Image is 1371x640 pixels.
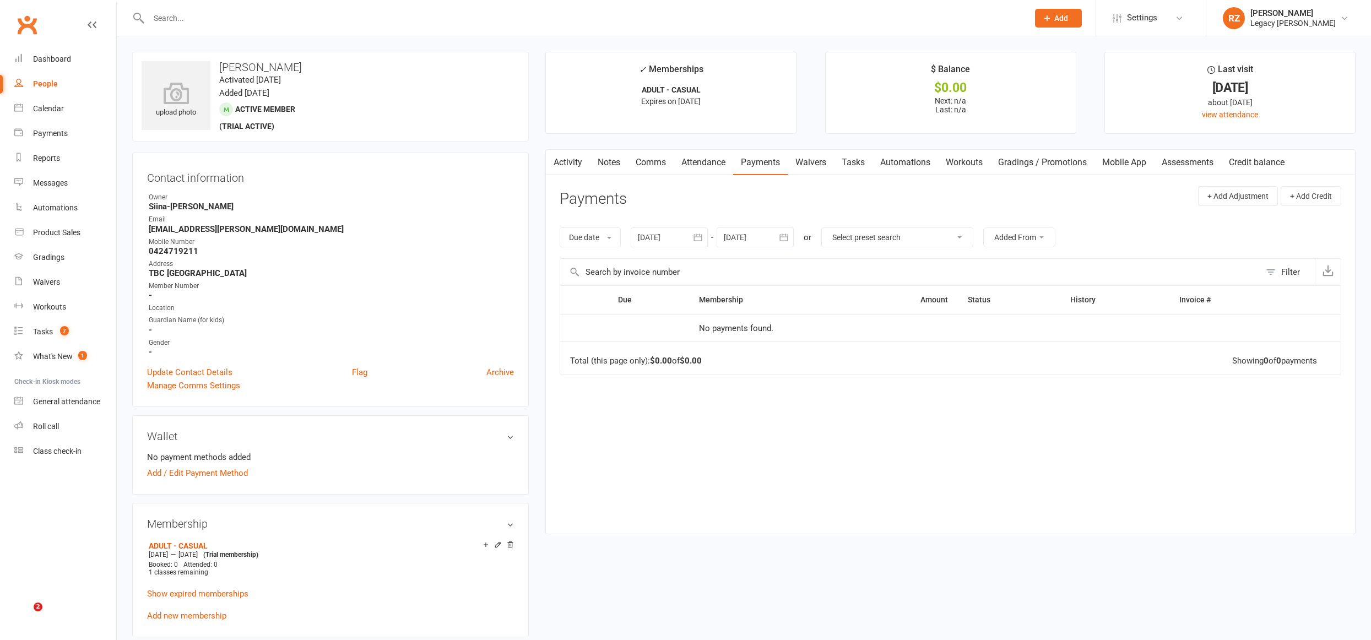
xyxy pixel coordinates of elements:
[642,85,701,94] strong: ADULT - CASUAL
[149,541,208,550] a: ADULT - CASUAL
[33,447,82,455] div: Class check-in
[14,196,116,220] a: Automations
[352,366,367,379] a: Flag
[836,82,1066,94] div: $0.00
[1221,150,1292,175] a: Credit balance
[149,202,514,211] strong: Siina-[PERSON_NAME]
[147,430,514,442] h3: Wallet
[1250,18,1336,28] div: Legacy [PERSON_NAME]
[1060,286,1169,314] th: History
[608,286,689,314] th: Due
[641,97,701,106] span: Expires on [DATE]
[486,366,514,379] a: Archive
[33,178,68,187] div: Messages
[560,227,621,247] button: Due date
[560,259,1260,285] input: Search by invoice number
[14,171,116,196] a: Messages
[33,302,66,311] div: Workouts
[149,214,514,225] div: Email
[1281,265,1300,279] div: Filter
[1127,6,1157,30] span: Settings
[14,245,116,270] a: Gradings
[149,224,514,234] strong: [EMAIL_ADDRESS][PERSON_NAME][DOMAIN_NAME]
[142,82,210,118] div: upload photo
[14,146,116,171] a: Reports
[34,603,42,611] span: 2
[142,61,519,73] h3: [PERSON_NAME]
[11,603,37,629] iframe: Intercom live chat
[147,518,514,530] h3: Membership
[1207,62,1253,82] div: Last visit
[149,281,514,291] div: Member Number
[14,439,116,464] a: Class kiosk mode
[1276,356,1281,366] strong: 0
[1154,150,1221,175] a: Assessments
[219,88,269,98] time: Added [DATE]
[219,105,295,131] span: Active member (trial active)
[650,356,672,366] strong: $0.00
[14,295,116,319] a: Workouts
[1115,96,1345,109] div: about [DATE]
[958,286,1060,314] th: Status
[1223,7,1245,29] div: RZ
[14,270,116,295] a: Waivers
[14,96,116,121] a: Calendar
[149,315,514,326] div: Guardian Name (for kids)
[1202,110,1258,119] a: view attendance
[149,303,514,313] div: Location
[639,64,646,75] i: ✓
[680,356,702,366] strong: $0.00
[14,220,116,245] a: Product Sales
[33,154,60,162] div: Reports
[147,611,226,621] a: Add new membership
[33,104,64,113] div: Calendar
[1035,9,1082,28] button: Add
[689,286,843,314] th: Membership
[149,551,168,558] span: [DATE]
[178,551,198,558] span: [DATE]
[733,150,788,175] a: Payments
[149,268,514,278] strong: TBC [GEOGRAPHIC_DATA]
[183,561,218,568] span: Attended: 0
[147,366,232,379] a: Update Contact Details
[14,47,116,72] a: Dashboard
[147,451,514,464] li: No payment methods added
[546,150,590,175] a: Activity
[836,96,1066,114] p: Next: n/a Last: n/a
[78,351,87,360] span: 1
[1115,82,1345,94] div: [DATE]
[1198,186,1278,206] button: + Add Adjustment
[873,150,938,175] a: Automations
[1232,356,1317,366] div: Showing of payments
[1250,8,1336,18] div: [PERSON_NAME]
[13,11,41,39] a: Clubworx
[14,389,116,414] a: General attendance kiosk mode
[1169,286,1293,314] th: Invoice #
[33,203,78,212] div: Automations
[33,278,60,286] div: Waivers
[147,379,240,392] a: Manage Comms Settings
[149,568,208,576] span: 1 classes remaining
[990,150,1094,175] a: Gradings / Promotions
[931,62,970,82] div: $ Balance
[14,72,116,96] a: People
[938,150,990,175] a: Workouts
[33,327,53,336] div: Tasks
[203,551,258,558] span: (Trial membership)
[149,325,514,335] strong: -
[1264,356,1269,366] strong: 0
[14,414,116,439] a: Roll call
[33,253,64,262] div: Gradings
[147,467,248,480] a: Add / Edit Payment Method
[1260,259,1315,285] button: Filter
[219,75,281,85] time: Activated [DATE]
[33,228,80,237] div: Product Sales
[33,79,58,88] div: People
[149,338,514,348] div: Gender
[147,589,248,599] a: Show expired memberships
[33,422,59,431] div: Roll call
[674,150,733,175] a: Attendance
[1281,186,1341,206] button: + Add Credit
[628,150,674,175] a: Comms
[639,62,703,83] div: Memberships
